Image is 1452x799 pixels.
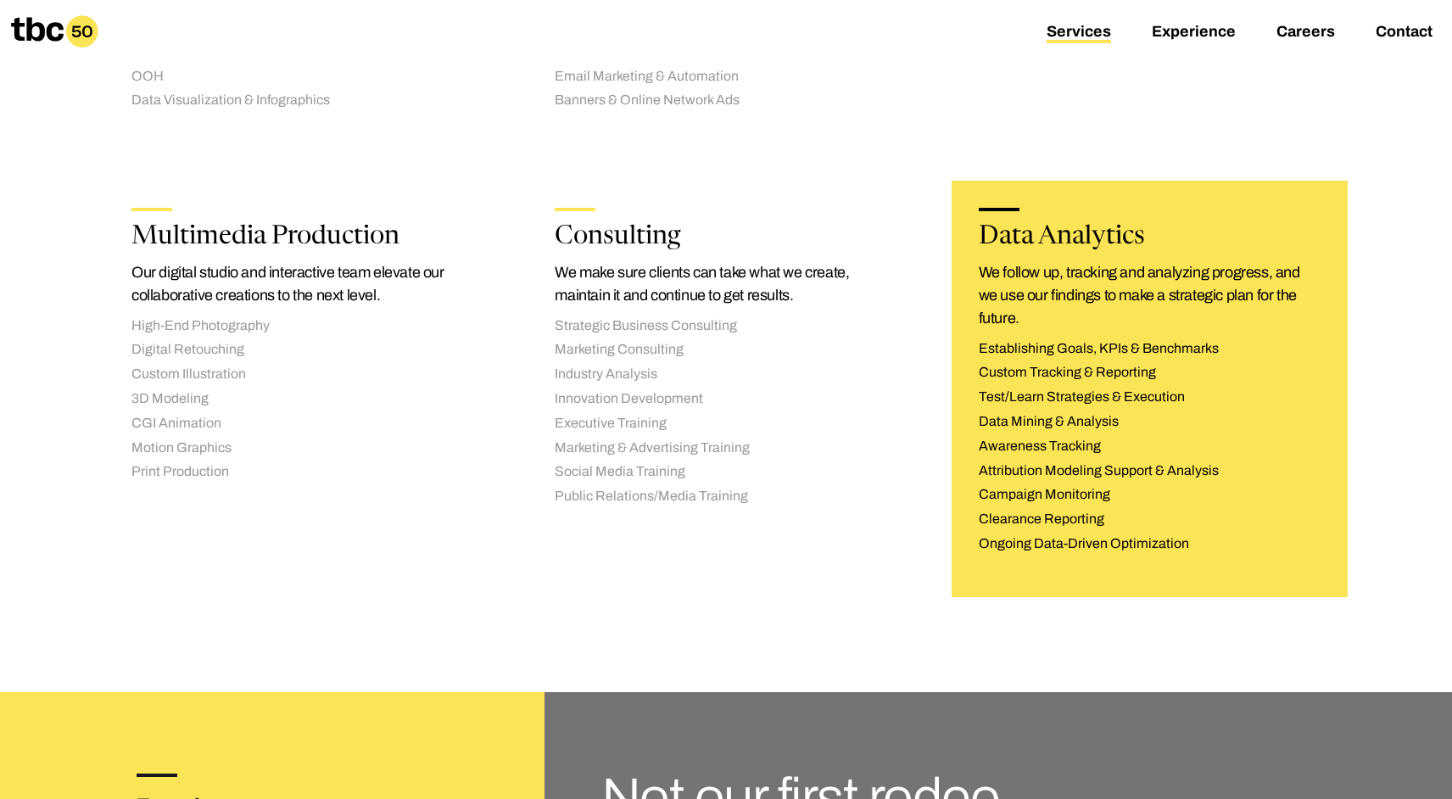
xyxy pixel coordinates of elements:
[131,341,473,359] li: Digital Retouching
[131,317,473,335] li: High-End Photography
[555,261,896,307] p: We make sure clients can take what we create, maintain it and continue to get results.
[979,438,1321,455] li: Awareness Tracking
[979,225,1321,250] h2: Data Analytics
[131,463,473,481] li: Print Production
[1152,23,1236,43] a: Experience
[131,415,473,433] li: CGI Animation
[979,462,1321,480] li: Attribution Modeling Support & Analysis
[555,317,896,335] li: Strategic Business Consulting
[1047,23,1111,43] a: Services
[131,92,473,109] li: Data Visualization & Infographics
[131,68,473,86] li: OOH
[979,413,1321,431] li: Data Mining & Analysis
[979,388,1321,406] li: Test/Learn Strategies & Execution
[555,439,896,457] li: Marketing & Advertising Training
[979,486,1321,504] li: Campaign Monitoring
[555,341,896,359] li: Marketing Consulting
[979,364,1321,382] li: Custom Tracking & Reporting
[555,366,896,383] li: Industry Analysis
[131,261,473,307] p: Our digital studio and interactive team elevate our collaborative creations to the next level.
[979,511,1321,528] li: Clearance Reporting
[555,415,896,433] li: Executive Training
[979,535,1321,553] li: Ongoing Data-Driven Optimization
[1376,23,1432,43] a: Contact
[131,439,473,457] li: Motion Graphics
[555,390,896,408] li: Innovation Development
[555,225,896,250] h2: Consulting
[555,92,896,109] li: Banners & Online Network Ads
[131,390,473,408] li: 3D Modeling
[131,225,473,250] h2: Multimedia Production
[555,463,896,481] li: Social Media Training
[555,488,896,506] li: Public Relations/Media Training
[131,366,473,383] li: Custom Illustration
[979,261,1321,330] p: We follow up, tracking and analyzing progress, and we use our findings to make a strategic plan f...
[555,68,896,86] li: Email Marketing & Automation
[979,340,1321,358] li: Establishing Goals, KPIs & Benchmarks
[1276,23,1335,43] a: Careers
